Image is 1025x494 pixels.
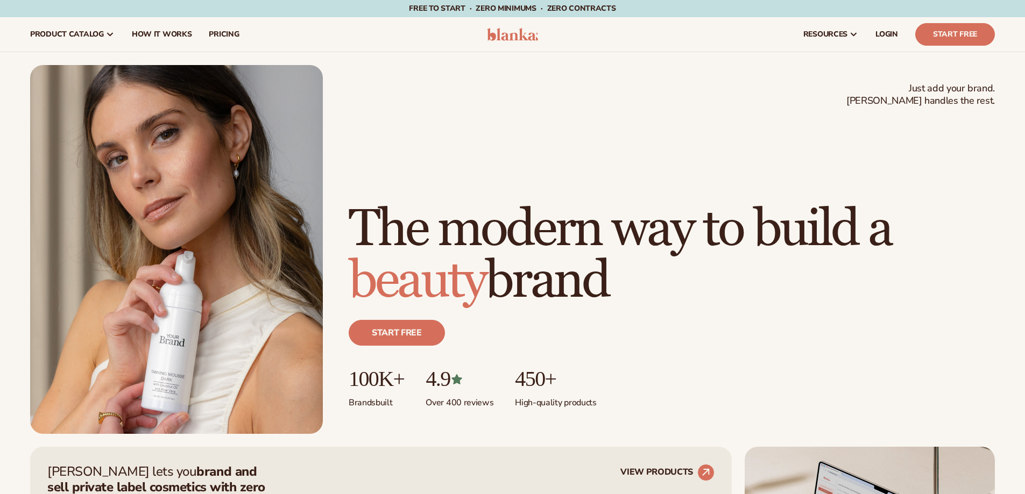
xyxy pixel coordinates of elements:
[22,17,123,52] a: product catalog
[875,30,898,39] span: LOGIN
[349,204,995,307] h1: The modern way to build a brand
[200,17,248,52] a: pricing
[132,30,192,39] span: How It Works
[349,320,445,346] a: Start free
[515,367,596,391] p: 450+
[867,17,907,52] a: LOGIN
[349,367,404,391] p: 100K+
[30,30,104,39] span: product catalog
[795,17,867,52] a: resources
[426,391,493,409] p: Over 400 reviews
[915,23,995,46] a: Start Free
[349,249,485,312] span: beauty
[426,367,493,391] p: 4.9
[620,464,715,481] a: VIEW PRODUCTS
[409,3,616,13] span: Free to start · ZERO minimums · ZERO contracts
[209,30,239,39] span: pricing
[846,82,995,108] span: Just add your brand. [PERSON_NAME] handles the rest.
[487,28,538,41] img: logo
[515,391,596,409] p: High-quality products
[803,30,847,39] span: resources
[30,65,323,434] img: Female holding tanning mousse.
[349,391,404,409] p: Brands built
[123,17,201,52] a: How It Works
